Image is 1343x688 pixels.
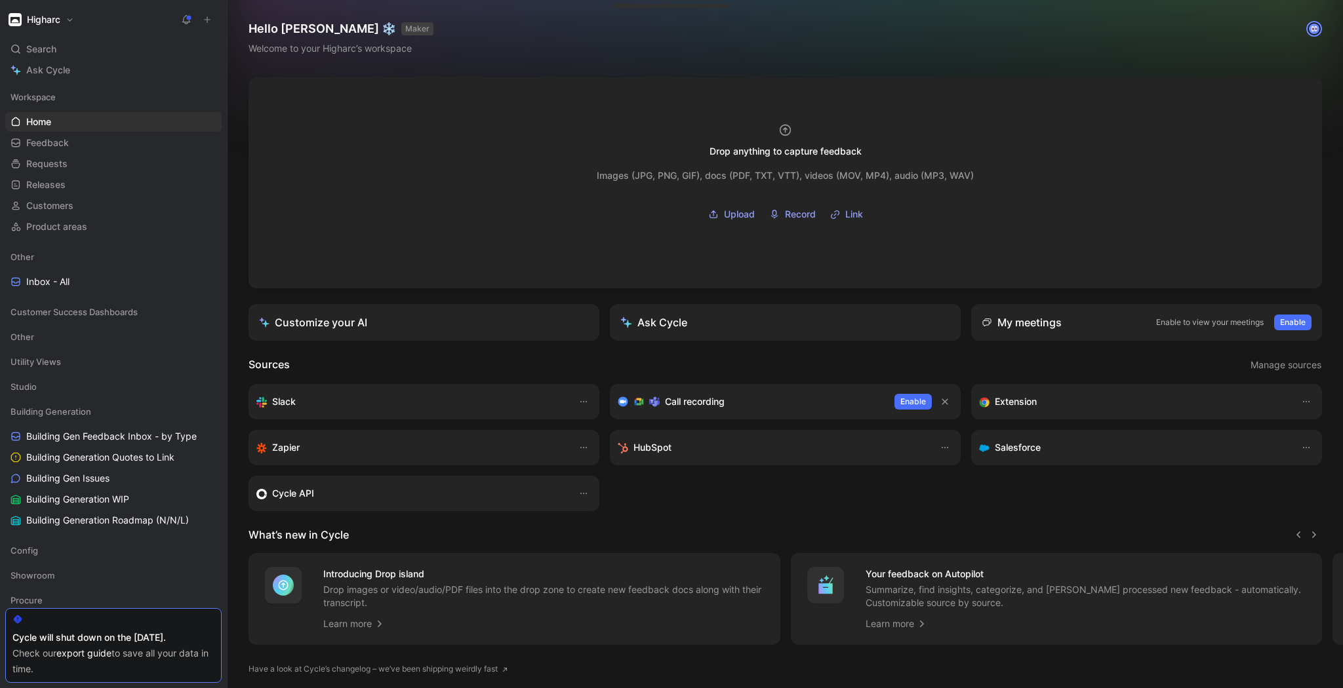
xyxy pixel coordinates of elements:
a: Product areas [5,217,222,237]
div: Studio [5,377,222,400]
div: Ask Cycle [620,315,687,330]
a: Have a look at Cycle’s changelog – we’ve been shipping weirdly fast [249,662,508,676]
span: Feedback [26,136,69,149]
div: Studio [5,377,222,396]
span: Building Generation Quotes to Link [26,451,174,464]
div: Procure [5,590,222,610]
button: HigharcHigharc [5,10,77,29]
div: Customer Success Dashboards [5,302,222,326]
span: Building Gen Feedback Inbox - by Type [26,430,197,443]
a: export guide [56,647,111,659]
span: Other [10,250,34,263]
img: Higharc [9,13,22,26]
span: Link [845,206,863,222]
span: Procure [10,594,43,607]
a: Building Generation WIP [5,489,222,509]
button: Enable [1274,315,1312,330]
a: Requests [5,154,222,174]
h3: Cycle API [272,486,314,501]
div: Utility Views [5,352,222,372]
div: Search [5,39,222,59]
div: Building GenerationBuilding Gen Feedback Inbox - by TypeBuilding Generation Quotes to LinkBuildin... [5,402,222,530]
span: Product areas [26,220,87,233]
span: Ask Cycle [26,62,70,78]
span: Home [26,115,51,128]
a: Home [5,112,222,132]
div: Customer Success Dashboards [5,302,222,322]
div: Workspace [5,87,222,107]
a: Customers [5,196,222,216]
div: Welcome to your Higharc’s workspace [249,41,433,56]
div: Showroom [5,565,222,585]
a: Releases [5,175,222,195]
span: Enable [1280,316,1306,329]
div: Check our to save all your data in time. [12,645,214,677]
a: Learn more [323,616,385,632]
div: Images (JPG, PNG, GIF), docs (PDF, TXT, VTT), videos (MOV, MP4), audio (MP3, WAV) [597,168,974,183]
a: Building Gen Feedback Inbox - by Type [5,427,222,446]
span: Manage sources [1251,357,1321,373]
div: Other [5,247,222,267]
span: Workspace [10,90,56,104]
p: Enable to view your meetings [1156,316,1264,329]
span: Building Generation Roadmap (N/N/L) [26,514,189,527]
h1: Hello [PERSON_NAME] ❄️ [249,21,433,37]
div: Other [5,327,222,351]
span: Utility Views [10,355,61,368]
button: Upload [704,204,759,224]
div: Procure [5,590,222,614]
h3: Call recording [665,394,725,410]
span: Customer Success Dashboards [10,305,138,318]
div: Cycle will shut down on the [DATE]. [12,630,214,645]
h2: What’s new in Cycle [249,527,349,543]
span: Other [10,330,34,343]
button: MAKER [401,22,433,35]
span: Showroom [10,569,54,582]
a: Customize your AI [249,304,599,341]
button: Record [765,204,820,224]
a: Building Generation Roadmap (N/N/L) [5,510,222,530]
span: Releases [26,178,66,191]
div: Utility Views [5,352,222,375]
div: Customize your AI [259,315,367,330]
h4: Introducing Drop island [323,566,765,582]
h4: Your feedback on Autopilot [866,566,1307,582]
span: Upload [724,206,755,222]
span: Enable [900,395,926,408]
button: Link [826,204,868,224]
h3: Salesforce [995,440,1041,455]
div: Other [5,327,222,347]
h2: Sources [249,356,290,373]
button: Enable [894,394,932,410]
a: Feedback [5,133,222,153]
div: OtherInbox - All [5,247,222,292]
a: Building Gen Issues [5,468,222,488]
span: Record [785,206,816,222]
a: Building Generation Quotes to Link [5,448,222,467]
div: Record & transcribe meetings from Zoom, Meet & Teams. [618,394,884,410]
h3: HubSpot [633,440,671,455]
button: Ask Cycle [610,304,961,341]
span: Building Generation WIP [26,493,129,506]
div: Sync your customers, send feedback and get updates in Slack [256,394,565,410]
span: Building Generation [10,405,91,418]
span: Search [26,41,56,57]
div: Capture feedback from anywhere on the web [979,394,1288,410]
span: Config [10,544,38,557]
a: Inbox - All [5,272,222,292]
img: avatar [1308,22,1321,35]
div: Showroom [5,565,222,589]
div: Building Generation [5,402,222,421]
h1: Higharc [27,14,60,26]
a: Learn more [866,616,927,632]
div: My meetings [982,315,1062,330]
a: Ask Cycle [5,60,222,80]
div: Sync customers & send feedback from custom sources. Get inspired by our favorite use case [256,486,565,501]
span: Requests [26,157,68,170]
div: Config [5,541,222,564]
div: Drop anything to capture feedback [710,143,862,159]
button: Manage sources [1250,356,1322,373]
h3: Slack [272,394,296,410]
div: Capture feedback from thousands of sources with Zapier (survey results, recordings, sheets, etc). [256,440,565,455]
span: Building Gen Issues [26,472,110,485]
